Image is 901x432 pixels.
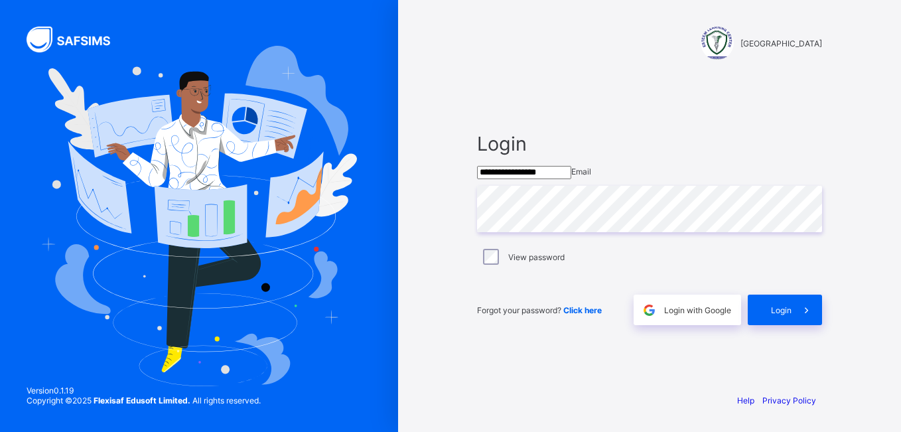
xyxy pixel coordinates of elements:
[477,132,822,155] span: Login
[41,46,357,386] img: Hero Image
[477,305,602,315] span: Forgot your password?
[27,396,261,405] span: Copyright © 2025 All rights reserved.
[563,305,602,315] a: Click here
[508,252,565,262] label: View password
[27,27,126,52] img: SAFSIMS Logo
[737,396,754,405] a: Help
[94,396,190,405] strong: Flexisaf Edusoft Limited.
[664,305,731,315] span: Login with Google
[740,38,822,48] span: [GEOGRAPHIC_DATA]
[27,386,261,396] span: Version 0.1.19
[762,396,816,405] a: Privacy Policy
[642,303,657,318] img: google.396cfc9801f0270233282035f929180a.svg
[771,305,792,315] span: Login
[571,167,591,177] span: Email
